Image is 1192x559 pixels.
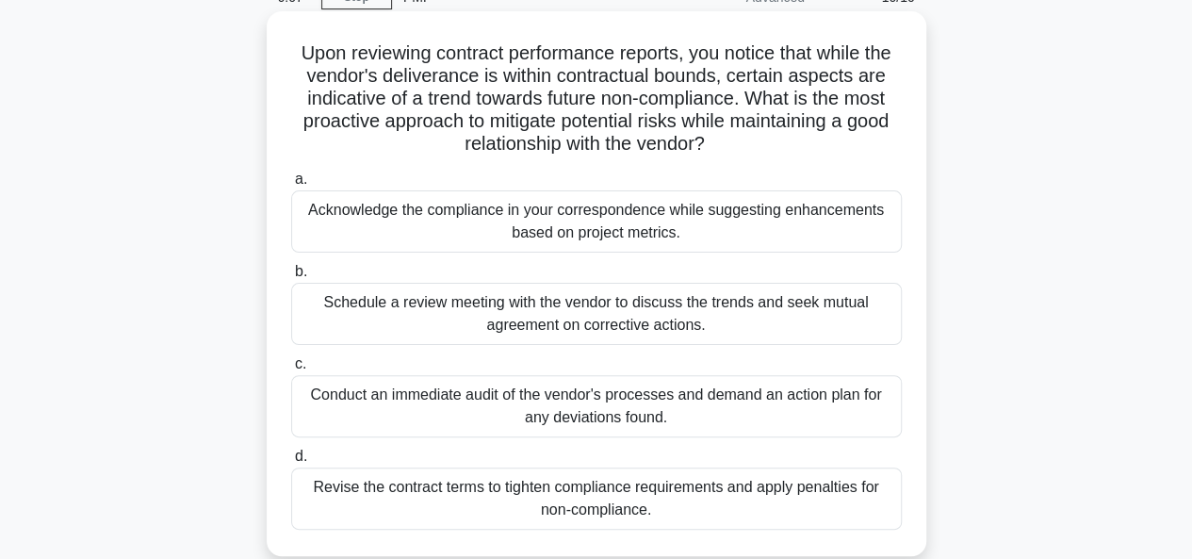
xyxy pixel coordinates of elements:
span: b. [295,263,307,279]
div: Revise the contract terms to tighten compliance requirements and apply penalties for non-compliance. [291,468,902,530]
span: a. [295,171,307,187]
div: Acknowledge the compliance in your correspondence while suggesting enhancements based on project ... [291,190,902,253]
span: c. [295,355,306,371]
div: Schedule a review meeting with the vendor to discuss the trends and seek mutual agreement on corr... [291,283,902,345]
div: Conduct an immediate audit of the vendor's processes and demand an action plan for any deviations... [291,375,902,437]
span: d. [295,448,307,464]
h5: Upon reviewing contract performance reports, you notice that while the vendor's deliverance is wi... [289,41,904,156]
